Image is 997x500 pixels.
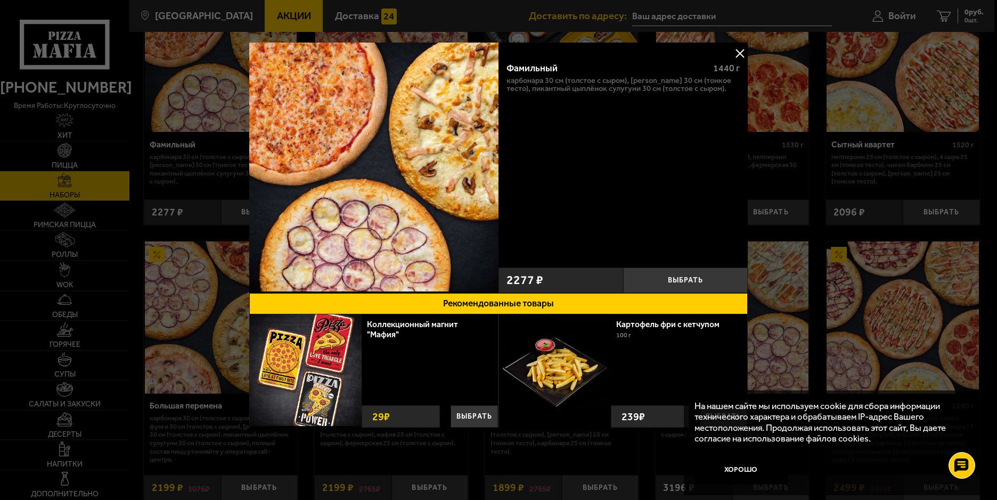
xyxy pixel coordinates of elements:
[451,405,498,428] button: Выбрать
[506,274,543,286] span: 2277 ₽
[249,43,498,291] img: Фамильный
[616,319,730,329] a: Картофель фри с кетчупом
[367,319,458,339] a: Коллекционный магнит "Мафия"
[506,63,705,74] div: Фамильный
[616,331,631,339] span: 100 г
[713,63,740,73] span: 1440 г
[249,43,498,293] a: Фамильный
[694,401,967,444] p: На нашем сайте мы используем cookie для сбора информации технического характера и обрабатываем IP...
[249,293,748,314] button: Рекомендованные товары
[694,454,788,485] button: Хорошо
[623,268,748,293] button: Выбрать
[506,77,740,93] p: Карбонара 30 см (толстое с сыром), [PERSON_NAME] 30 см (тонкое тесто), Пикантный цыплёнок сулугун...
[619,406,648,427] strong: 239 ₽
[370,406,393,427] strong: 29 ₽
